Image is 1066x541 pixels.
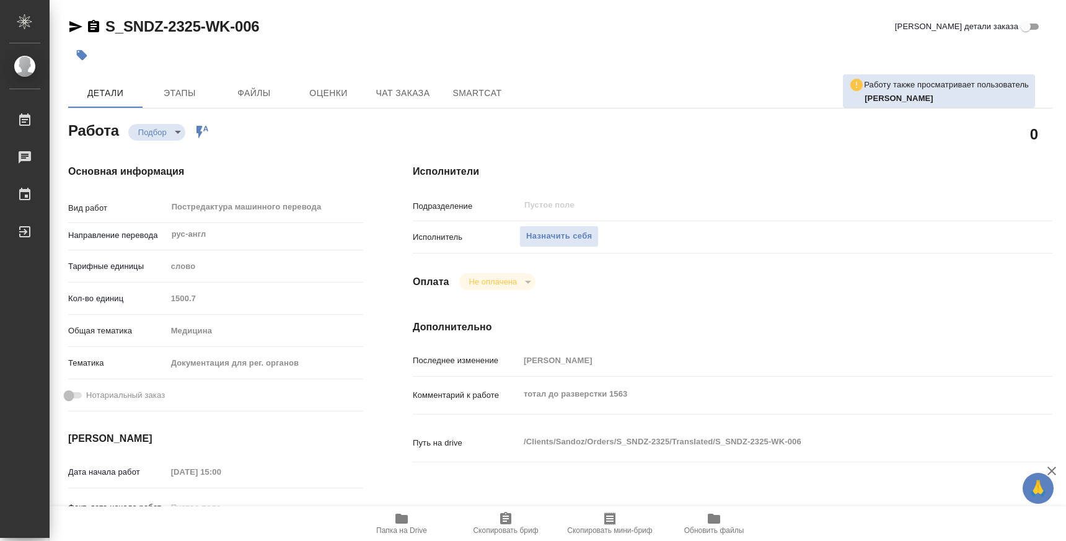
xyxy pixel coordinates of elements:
p: Комментарий к работе [413,389,519,402]
span: 🙏 [1028,475,1049,501]
button: Назначить себя [519,226,599,247]
h4: Оплата [413,275,449,289]
div: Подбор [128,124,185,141]
button: Папка на Drive [350,506,454,541]
h4: Основная информация [68,164,363,179]
h4: Исполнители [413,164,1052,179]
span: Этапы [150,86,209,101]
input: Пустое поле [523,198,970,213]
p: Последнее изменение [413,354,519,367]
input: Пустое поле [519,351,999,369]
span: Обновить файлы [684,526,744,535]
span: [PERSON_NAME] детали заказа [895,20,1018,33]
span: Скопировать мини-бриф [567,526,652,535]
button: Обновить файлы [662,506,766,541]
textarea: тотал до разверстки 1563 [519,384,999,405]
div: слово [167,256,363,277]
span: Нотариальный заказ [86,389,165,402]
span: SmartCat [447,86,507,101]
p: Факт. дата начала работ [68,501,167,514]
p: Общая тематика [68,325,167,337]
p: Направление перевода [68,229,167,242]
div: Документация для рег. органов [167,353,363,374]
h2: Работа [68,118,119,141]
button: Скопировать бриф [454,506,558,541]
button: Скопировать ссылку [86,19,101,34]
p: Вид работ [68,202,167,214]
button: 🙏 [1023,473,1054,504]
h4: Дополнительно [413,320,1052,335]
p: Дата начала работ [68,466,167,478]
p: Тарифные единицы [68,260,167,273]
input: Пустое поле [167,289,363,307]
textarea: /Clients/Sandoz/Orders/S_SNDZ-2325/Translated/S_SNDZ-2325-WK-006 [519,431,999,452]
a: S_SNDZ-2325-WK-006 [105,18,259,35]
p: Кол-во единиц [68,292,167,305]
button: Подбор [134,127,170,138]
div: Подбор [459,273,535,290]
span: Файлы [224,86,284,101]
span: Назначить себя [526,229,592,244]
button: Скопировать мини-бриф [558,506,662,541]
span: Папка на Drive [376,526,427,535]
button: Не оплачена [465,276,521,287]
span: Чат заказа [373,86,433,101]
h4: [PERSON_NAME] [68,431,363,446]
p: Исполнитель [413,231,519,244]
input: Пустое поле [167,498,275,516]
div: Медицина [167,320,363,341]
p: Тематика [68,357,167,369]
button: Скопировать ссылку для ЯМессенджера [68,19,83,34]
p: Подразделение [413,200,519,213]
input: Пустое поле [167,463,275,481]
h2: 0 [1030,123,1038,144]
p: Путь на drive [413,437,519,449]
span: Скопировать бриф [473,526,538,535]
button: Добавить тэг [68,42,95,69]
span: Детали [76,86,135,101]
span: Оценки [299,86,358,101]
